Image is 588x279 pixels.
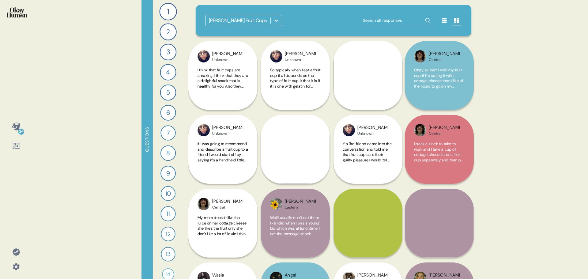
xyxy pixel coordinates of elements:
div: 10 [161,186,175,201]
div: Central [429,131,460,136]
img: okayhuman.3b1b6348.png [7,7,27,17]
div: 7 [160,125,176,141]
div: Central [212,205,243,210]
div: [PERSON_NAME] [285,51,316,57]
img: profilepic_rand_9F1k8eijLl-1647619195.jpg [198,50,210,62]
div: [PERSON_NAME] [212,51,243,57]
img: profilepic_rand_KZvxdj3ZnO-1647619192.jpg [198,124,210,136]
div: Wasia [212,272,228,279]
div: [PERSON_NAME] [212,124,243,131]
div: 5 [160,85,176,101]
span: If I was going to recommend and describe a fruit cup to a friend I would start off by saying it's... [198,141,248,243]
div: 6 [160,105,176,120]
img: profilepic_rand_anr5OSr0yR-1647619190.jpg [343,124,355,136]
div: Unknown [212,131,243,136]
div: [PERSON_NAME] Fruit Cups [209,17,267,24]
div: 3 [160,44,177,61]
div: 2 [160,23,177,40]
img: profilepic_rand_57zFFKiFKg-1647619194.jpg [270,50,282,62]
div: [PERSON_NAME] [285,198,316,205]
div: 4 [160,64,176,80]
div: Central [429,57,460,62]
div: Unknown [285,57,316,62]
div: [PERSON_NAME] [357,272,388,279]
div: [PERSON_NAME] [357,124,388,131]
img: profilepic_rand_peHKpvEN9I-1647619188.jpg [198,198,210,210]
div: 9 [160,166,176,181]
div: 8 [160,145,176,161]
span: So typically when I eat a fruit cup it all depends on the type of fruit cup it that it is if it i... [270,67,320,180]
div: [PERSON_NAME] [212,198,243,205]
input: Search all responses [358,15,435,26]
div: [PERSON_NAME] [429,124,460,131]
img: profilepic_rand_EeIXv7YBlf-1647619193.jpg [414,50,426,62]
div: [PERSON_NAME] [429,51,460,57]
span: I pack a lunch to take to work and I take a cup of cottage cheese and a fruit cup separately and ... [414,141,464,227]
div: 24 [18,129,24,135]
div: Angel [285,272,301,279]
div: 13 [161,247,175,261]
span: Okay so part 1 with my fruit cup if I'm eating it with cottage cheese then I like all the liquid ... [414,67,465,180]
div: 1 [159,3,177,20]
img: profilepic_rand_ILtttWUJOt-1647619187.jpg [270,198,282,210]
span: If a 3rd friend came into the conversation and told me that fruit cups are their guilty pleasure ... [343,141,393,227]
div: Unknown [357,131,388,136]
div: Unknown [212,57,243,62]
div: 11 [160,206,175,221]
div: 12 [161,227,175,241]
div: Eastern [285,205,316,210]
img: profilepic_rand_7CZfofna5G-1647619189.jpg [414,124,426,136]
span: I think that fruit cups are amazing. I think that they are a delightful snack that is healthy for... [198,67,248,202]
div: [PERSON_NAME] [429,272,460,279]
